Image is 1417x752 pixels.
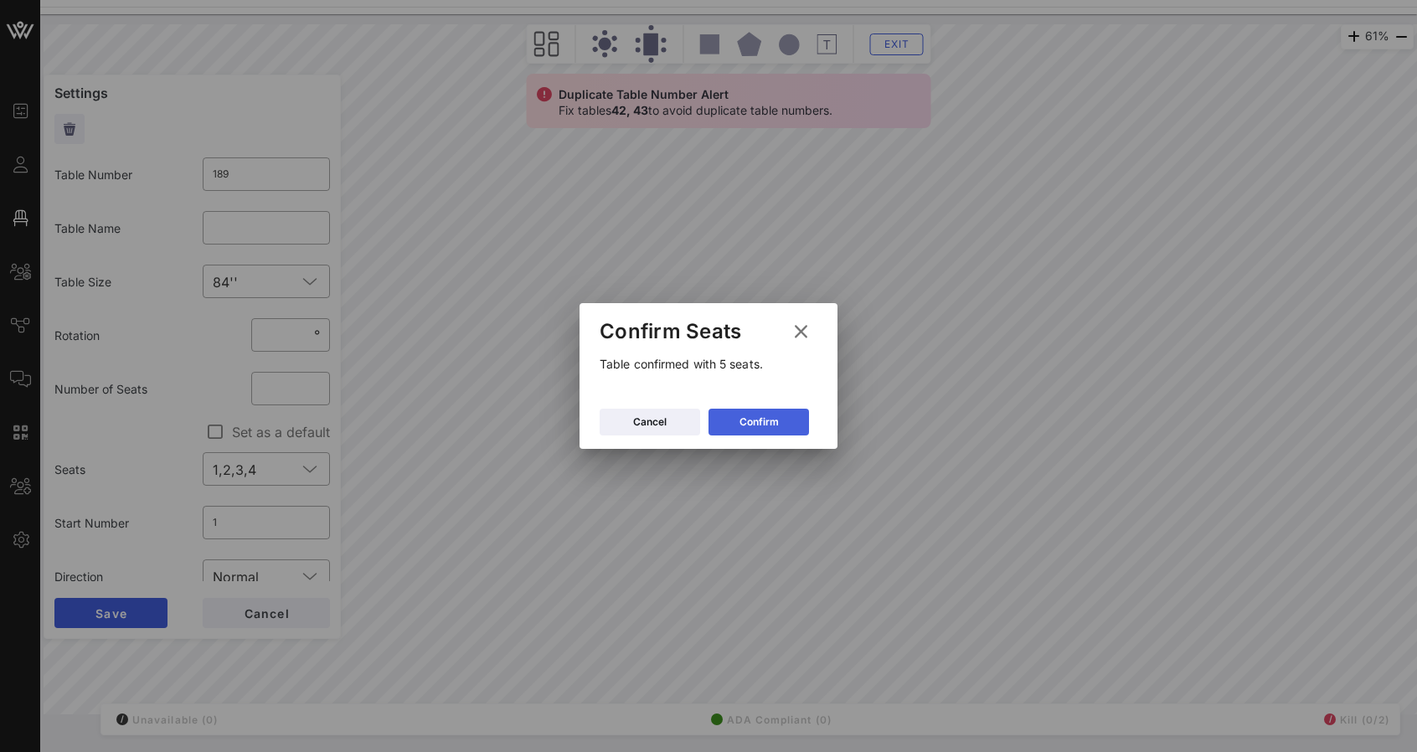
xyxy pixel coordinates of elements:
[633,414,667,430] div: Cancel
[600,409,700,435] button: Cancel
[739,414,779,430] div: Confirm
[708,409,809,435] button: Confirm
[600,319,741,344] div: Confirm Seats
[600,355,817,373] p: Table confirmed with 5 seats.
